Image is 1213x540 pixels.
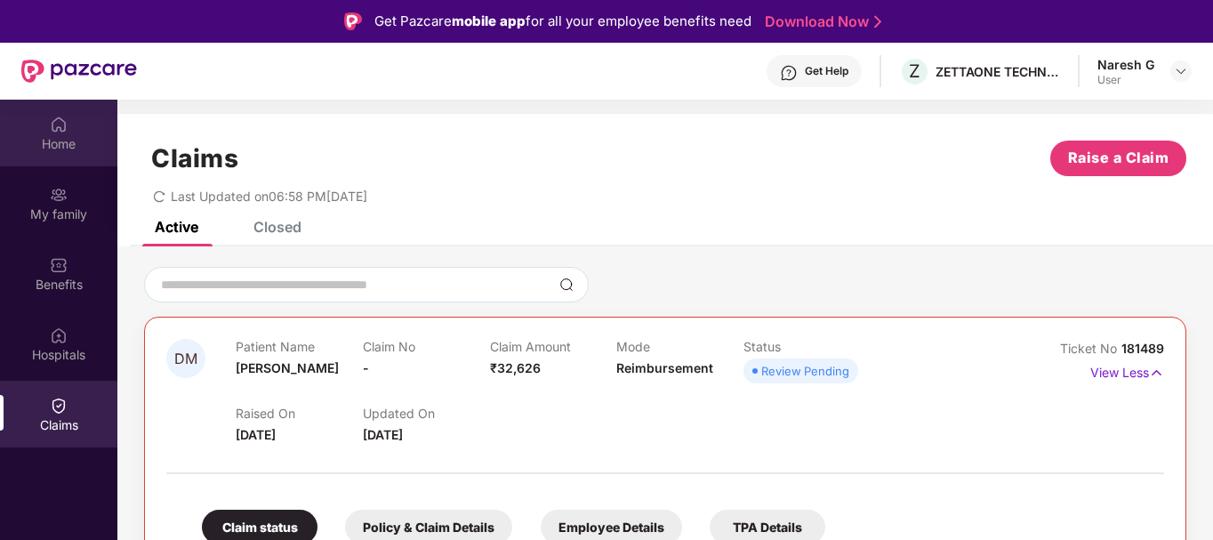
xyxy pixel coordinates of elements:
span: Ticket No [1060,341,1121,356]
div: Get Pazcare for all your employee benefits need [374,11,751,32]
div: User [1097,73,1154,87]
img: svg+xml;base64,PHN2ZyB3aWR0aD0iMjAiIGhlaWdodD0iMjAiIHZpZXdCb3g9IjAgMCAyMCAyMCIgZmlsbD0ibm9uZSIgeG... [50,186,68,204]
div: Get Help [805,64,848,78]
span: Last Updated on 06:58 PM[DATE] [171,189,367,204]
p: Claim Amount [490,339,617,354]
p: Patient Name [236,339,363,354]
p: View Less [1090,359,1164,383]
img: svg+xml;base64,PHN2ZyBpZD0iQ2xhaW0iIHhtbG5zPSJodHRwOi8vd3d3LnczLm9yZy8yMDAwL3N2ZyIgd2lkdGg9IjIwIi... [50,397,68,415]
div: Closed [253,218,301,236]
p: Raised On [236,406,363,421]
a: Download Now [765,12,876,31]
img: Stroke [874,12,881,31]
img: svg+xml;base64,PHN2ZyBpZD0iSG9tZSIgeG1sbnM9Imh0dHA6Ly93d3cudzMub3JnLzIwMDAvc3ZnIiB3aWR0aD0iMjAiIG... [50,116,68,133]
span: ₹32,626 [490,360,541,375]
button: Raise a Claim [1050,141,1186,176]
span: 181489 [1121,341,1164,356]
span: [DATE] [363,427,403,442]
span: DM [174,351,197,367]
img: svg+xml;base64,PHN2ZyBpZD0iRHJvcGRvd24tMzJ4MzIiIHhtbG5zPSJodHRwOi8vd3d3LnczLm9yZy8yMDAwL3N2ZyIgd2... [1174,64,1188,78]
p: Updated On [363,406,490,421]
p: Claim No [363,339,490,354]
span: [PERSON_NAME] [236,360,339,375]
img: Logo [344,12,362,30]
div: Review Pending [761,362,849,380]
span: - [363,360,369,375]
img: svg+xml;base64,PHN2ZyBpZD0iQmVuZWZpdHMiIHhtbG5zPSJodHRwOi8vd3d3LnczLm9yZy8yMDAwL3N2ZyIgd2lkdGg9Ij... [50,256,68,274]
strong: mobile app [452,12,526,29]
div: ZETTAONE TECHNOLOGIES INDIA PRIVATE LIMITED [936,63,1060,80]
span: Reimbursement [616,360,713,375]
img: svg+xml;base64,PHN2ZyBpZD0iSG9zcGl0YWxzIiB4bWxucz0iaHR0cDovL3d3dy53My5vcmcvMjAwMC9zdmciIHdpZHRoPS... [50,326,68,344]
span: Raise a Claim [1068,147,1169,169]
span: Z [909,60,920,82]
img: svg+xml;base64,PHN2ZyBpZD0iU2VhcmNoLTMyeDMyIiB4bWxucz0iaHR0cDovL3d3dy53My5vcmcvMjAwMC9zdmciIHdpZH... [559,278,574,292]
p: Mode [616,339,743,354]
div: Naresh G [1097,56,1154,73]
div: Active [155,218,198,236]
span: redo [153,189,165,204]
img: svg+xml;base64,PHN2ZyBpZD0iSGVscC0zMngzMiIgeG1sbnM9Imh0dHA6Ly93d3cudzMub3JnLzIwMDAvc3ZnIiB3aWR0aD... [780,64,798,82]
img: New Pazcare Logo [21,60,137,83]
img: svg+xml;base64,PHN2ZyB4bWxucz0iaHR0cDovL3d3dy53My5vcmcvMjAwMC9zdmciIHdpZHRoPSIxNyIgaGVpZ2h0PSIxNy... [1149,363,1164,383]
span: [DATE] [236,427,276,442]
h1: Claims [151,143,238,173]
p: Status [743,339,871,354]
